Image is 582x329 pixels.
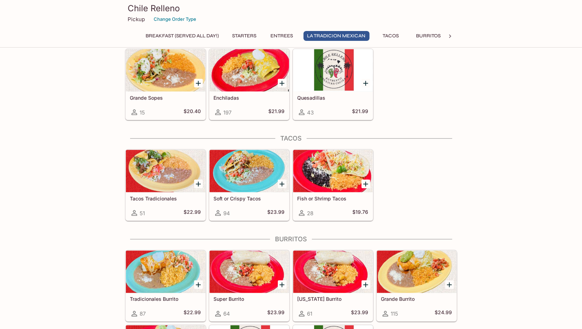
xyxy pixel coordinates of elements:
div: Tacos Tradicionales [126,150,205,192]
button: Change Order Type [151,14,200,25]
h5: Grande Burrito [381,296,452,302]
div: Fish or Shrimp Tacos [293,150,373,192]
a: Grande Burrito115$24.99 [377,250,457,322]
a: [US_STATE] Burrito61$23.99 [293,250,373,322]
p: Pickup [128,16,145,23]
h5: Soft or Crispy Tacos [214,195,285,201]
a: Quesadillas43$21.99 [293,49,373,120]
span: 94 [224,210,230,217]
a: Fish or Shrimp Tacos28$19.76 [293,150,373,221]
button: Add Super Burrito [278,280,287,289]
h5: $23.99 [351,310,369,318]
h5: $23.99 [268,310,285,318]
span: 15 [140,109,145,116]
button: Add Tradicionales Burrito [194,280,203,289]
button: Add Quesadillas [362,79,370,88]
span: 115 [391,311,398,317]
button: Add Soft or Crispy Tacos [278,180,287,188]
h5: Grande Sopes [130,95,201,101]
button: Add Grande Burrito [445,280,454,289]
button: Add Tacos Tradicionales [194,180,203,188]
a: Soft or Crispy Tacos94$23.99 [209,150,289,221]
h5: Super Burrito [214,296,285,302]
h5: [US_STATE] Burrito [298,296,369,302]
h5: Enchiladas [214,95,285,101]
a: Enchiladas197$21.99 [209,49,289,120]
button: Add California Burrito [362,280,370,289]
button: Entrees [266,31,298,41]
span: 61 [307,311,313,317]
h5: $23.99 [268,209,285,217]
button: La Tradicion Mexican [303,31,370,41]
div: California Burrito [293,251,373,293]
div: Grande Sopes [126,49,205,92]
h5: $20.40 [184,108,201,117]
span: 51 [140,210,145,217]
h5: $21.99 [352,108,369,117]
h4: Burritos [125,235,457,243]
h5: $22.99 [184,310,201,318]
a: Tacos Tradicionales51$22.99 [126,150,206,221]
button: Add Grande Sopes [194,79,203,88]
button: Breakfast (Served ALL DAY!) [142,31,223,41]
button: Starters [229,31,261,41]
h5: $24.99 [435,310,452,318]
h5: $19.76 [353,209,369,217]
button: Tacos [375,31,407,41]
button: Add Fish or Shrimp Tacos [362,180,370,188]
div: Quesadillas [293,49,373,92]
span: 87 [140,311,146,317]
h5: Tradicionales Burrito [130,296,201,302]
a: Super Burrito64$23.99 [209,250,289,322]
div: Enchiladas [210,49,289,92]
h3: Chile Relleno [128,3,454,14]
button: Add Enchiladas [278,79,287,88]
a: Tradicionales Burrito87$22.99 [126,250,206,322]
div: Grande Burrito [377,251,456,293]
h5: Fish or Shrimp Tacos [298,195,369,201]
button: Burritos [412,31,445,41]
div: Soft or Crispy Tacos [210,150,289,192]
div: Tradicionales Burrito [126,251,205,293]
span: 197 [224,109,232,116]
a: Grande Sopes15$20.40 [126,49,206,120]
span: 64 [224,311,230,317]
h5: Tacos Tradicionales [130,195,201,201]
h5: $22.99 [184,209,201,217]
span: 43 [307,109,314,116]
h5: Quesadillas [298,95,369,101]
h5: $21.99 [269,108,285,117]
span: 28 [307,210,314,217]
h4: Tacos [125,135,457,142]
div: Super Burrito [210,251,289,293]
